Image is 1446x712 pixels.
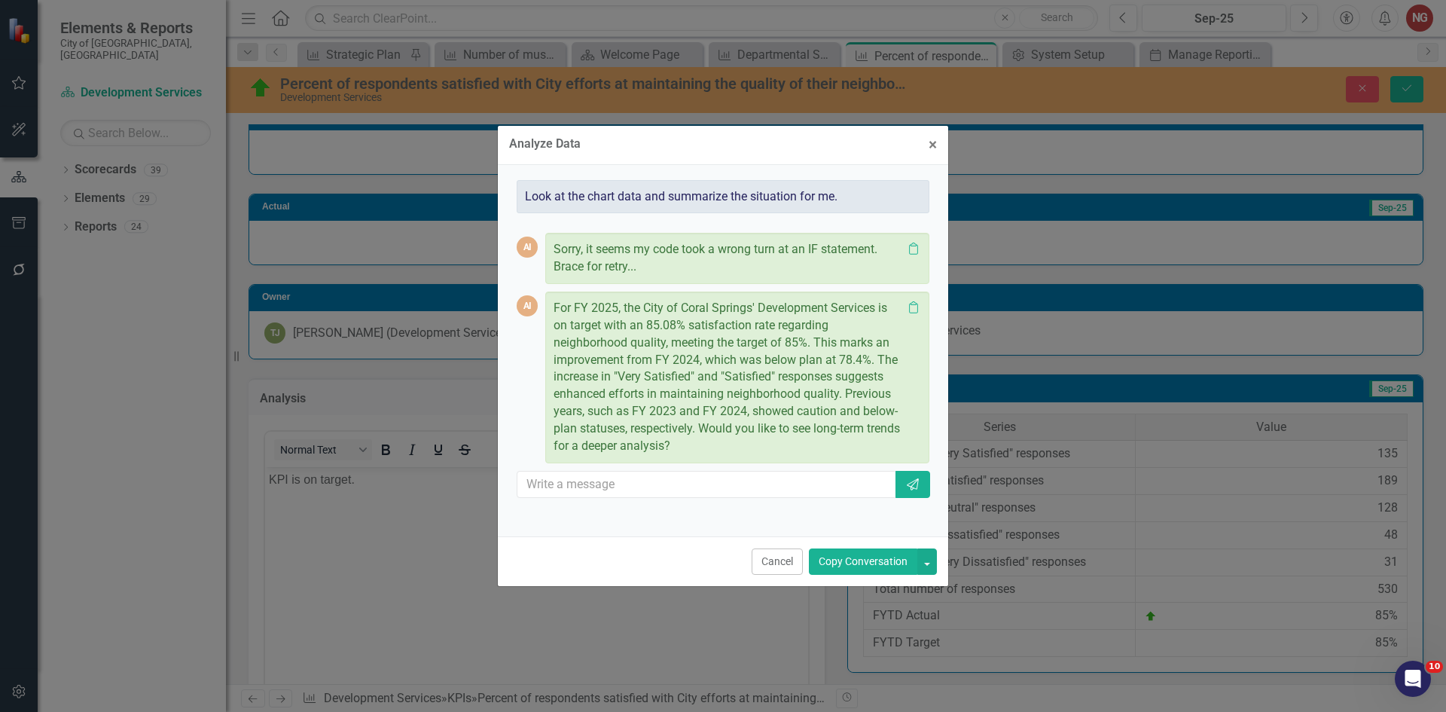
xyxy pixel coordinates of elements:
div: Analyze Data [509,137,581,151]
div: Look at the chart data and summarize the situation for me. [517,180,929,214]
div: AI [517,237,538,258]
p: For FY 2025, the City of Coral Springs' Development Services is on target with an 85.08% satisfac... [554,300,902,455]
div: AI [517,295,538,316]
span: 10 [1426,661,1443,673]
iframe: Intercom live chat [1395,661,1431,697]
p: Sorry, it seems my code took a wrong turn at an IF statement. Brace for retry... [554,241,902,276]
span: × [929,136,937,154]
button: Cancel [752,549,803,575]
p: KPI is on target. [4,4,539,22]
button: Copy Conversation [809,549,917,575]
input: Write a message [517,471,897,499]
